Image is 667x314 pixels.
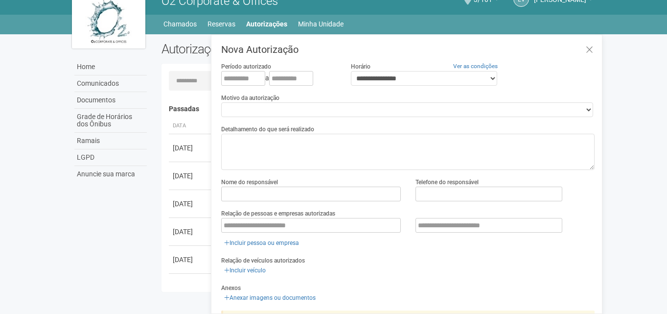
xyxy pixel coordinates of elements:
[221,45,595,54] h3: Nova Autorização
[173,227,209,237] div: [DATE]
[221,284,241,292] label: Anexos
[221,292,319,303] a: Anexar imagens ou documentos
[221,94,279,102] label: Motivo da autorização
[415,178,479,187] label: Telefone do responsável
[173,199,209,209] div: [DATE]
[221,178,278,187] label: Nome do responsável
[74,59,147,75] a: Home
[221,125,314,134] label: Detalhamento do que será realizado
[74,75,147,92] a: Comunicados
[221,238,302,248] a: Incluir pessoa ou empresa
[163,17,197,31] a: Chamados
[351,62,370,71] label: Horário
[221,209,335,218] label: Relação de pessoas e empresas autorizadas
[169,118,213,134] th: Data
[74,92,147,109] a: Documentos
[221,62,271,71] label: Período autorizado
[207,17,235,31] a: Reservas
[173,143,209,153] div: [DATE]
[173,171,209,181] div: [DATE]
[298,17,344,31] a: Minha Unidade
[161,42,371,56] h2: Autorizações
[74,166,147,182] a: Anuncie sua marca
[221,71,336,86] div: a
[221,256,305,265] label: Relação de veículos autorizados
[74,133,147,149] a: Ramais
[74,149,147,166] a: LGPD
[74,109,147,133] a: Grade de Horários dos Ônibus
[246,17,287,31] a: Autorizações
[169,105,588,113] h4: Passadas
[173,255,209,265] div: [DATE]
[221,265,269,276] a: Incluir veículo
[453,63,498,70] a: Ver as condições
